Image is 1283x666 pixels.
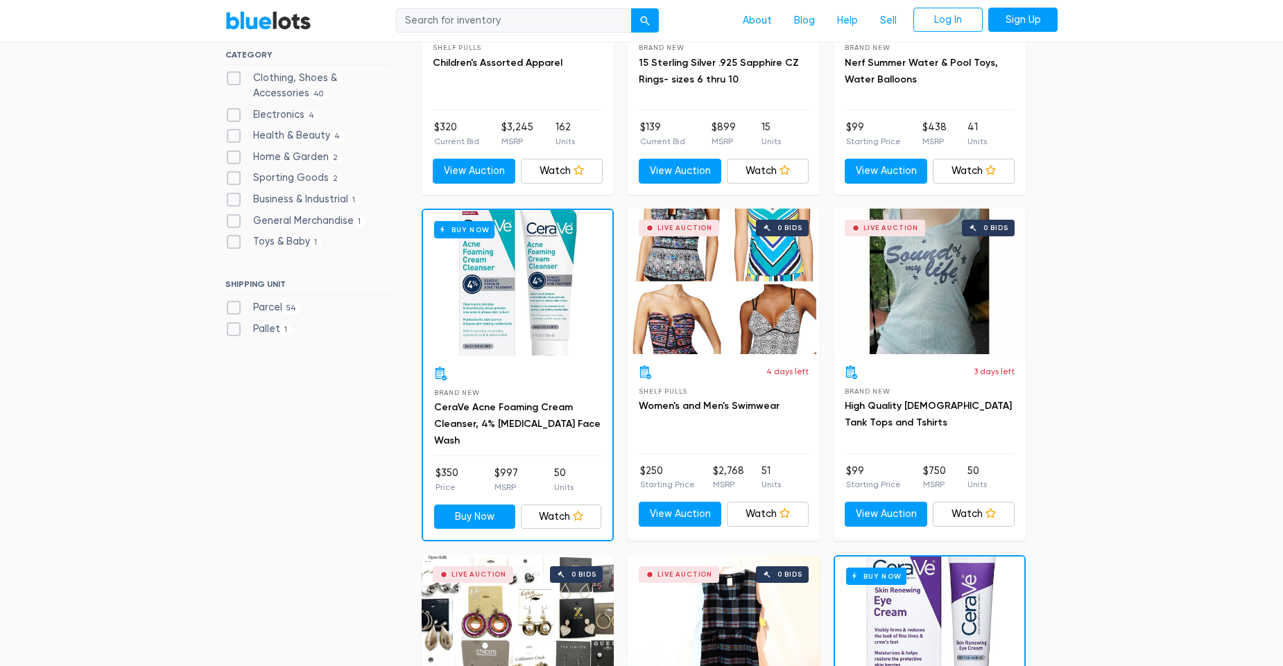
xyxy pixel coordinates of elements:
[712,135,736,148] p: MSRP
[225,50,391,65] h6: CATEGORY
[933,502,1015,527] a: Watch
[922,135,947,148] p: MSRP
[732,8,783,34] a: About
[846,120,901,148] li: $99
[640,120,685,148] li: $139
[657,225,712,231] div: Live Auction
[845,387,890,395] span: Brand New
[225,107,319,123] label: Electronics
[225,279,391,295] h6: SHIPPING UNIT
[494,481,518,493] p: MSRP
[304,110,319,121] span: 4
[436,466,458,493] li: $350
[845,159,927,184] a: View Auction
[766,365,809,378] p: 4 days left
[225,71,391,100] label: Clothing, Shoes & Accessories
[922,120,947,148] li: $438
[933,159,1015,184] a: Watch
[761,135,781,148] p: Units
[433,159,515,184] a: View Auction
[967,464,987,491] li: 50
[761,120,781,148] li: 15
[556,135,575,148] p: Units
[727,502,809,527] a: Watch
[983,225,1008,231] div: 0 bids
[225,150,343,165] label: Home & Garden
[396,8,632,33] input: Search for inventory
[329,152,343,164] span: 2
[834,209,1026,354] a: Live Auction 0 bids
[845,400,1012,428] a: High Quality [DEMOGRAPHIC_DATA] Tank Tops and Tshirts
[309,89,328,100] span: 40
[225,322,292,337] label: Pallet
[967,478,987,491] p: Units
[923,464,946,491] li: $750
[727,159,809,184] a: Watch
[571,571,596,578] div: 0 bids
[329,174,343,185] span: 2
[639,387,687,395] span: Shelf Pulls
[434,401,601,446] a: CeraVe Acne Foaming Cream Cleanser, 4% [MEDICAL_DATA] Face Wash
[640,464,695,491] li: $250
[436,481,458,493] p: Price
[640,478,695,491] p: Starting Price
[330,131,345,142] span: 4
[501,135,533,148] p: MSRP
[451,571,506,578] div: Live Auction
[846,464,901,491] li: $99
[434,120,479,148] li: $320
[225,128,345,143] label: Health & Beauty
[521,505,602,529] a: Watch
[225,192,360,207] label: Business & Industrial
[282,304,301,315] span: 54
[863,225,918,231] div: Live Auction
[225,10,311,30] a: BlueLots
[639,502,721,527] a: View Auction
[846,478,901,491] p: Starting Price
[434,389,479,396] span: Brand New
[869,8,908,34] a: Sell
[521,159,603,184] a: Watch
[967,135,987,148] p: Units
[713,478,744,491] p: MSRP
[434,135,479,148] p: Current Bid
[826,8,869,34] a: Help
[433,57,562,69] a: Children's Assorted Apparel
[423,210,612,356] a: Buy Now
[777,225,802,231] div: 0 bids
[310,238,322,249] span: 1
[640,135,685,148] p: Current Bid
[494,466,518,493] li: $997
[225,234,322,249] label: Toys & Baby
[434,505,515,529] a: Buy Now
[639,159,721,184] a: View Auction
[845,502,927,527] a: View Auction
[974,365,1015,378] p: 3 days left
[556,120,575,148] li: 162
[639,57,799,85] a: 15 Sterling Silver .925 Sapphire CZ Rings- sizes 6 thru 10
[225,300,301,315] label: Parcel
[988,8,1058,33] a: Sign Up
[657,571,712,578] div: Live Auction
[225,213,365,229] label: General Merchandise
[225,170,343,186] label: Sporting Goods
[761,478,781,491] p: Units
[554,466,574,493] li: 50
[845,57,998,85] a: Nerf Summer Water & Pool Toys, Water Balloons
[846,568,906,585] h6: Buy Now
[967,120,987,148] li: 41
[348,195,360,206] span: 1
[639,44,684,51] span: Brand New
[434,221,494,238] h6: Buy Now
[845,44,890,51] span: Brand New
[923,478,946,491] p: MSRP
[628,209,820,354] a: Live Auction 0 bids
[712,120,736,148] li: $899
[554,481,574,493] p: Units
[639,400,780,412] a: Women's and Men's Swimwear
[761,464,781,491] li: 51
[433,44,481,51] span: Shelf Pulls
[783,8,826,34] a: Blog
[777,571,802,578] div: 0 bids
[846,135,901,148] p: Starting Price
